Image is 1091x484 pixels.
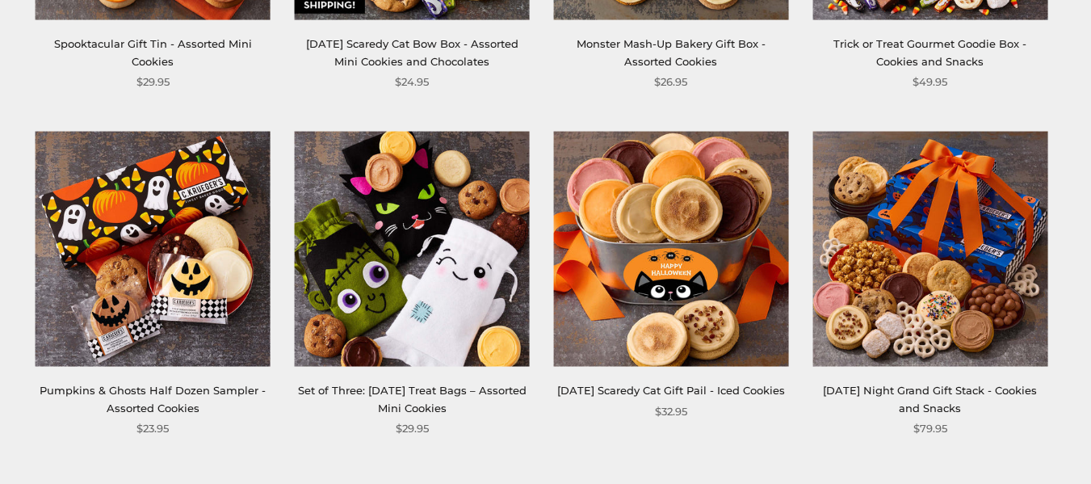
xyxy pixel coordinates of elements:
[295,132,530,367] img: Set of Three: Halloween Treat Bags – Assorted Mini Cookies
[823,384,1037,414] a: [DATE] Night Grand Gift Stack - Cookies and Snacks
[136,74,170,90] span: $29.95
[306,37,518,67] a: [DATE] Scaredy Cat Bow Box - Assorted Mini Cookies and Chocolates
[136,420,169,437] span: $23.95
[655,403,687,420] span: $32.95
[554,132,789,367] a: Halloween Scaredy Cat Gift Pail - Iced Cookies
[36,132,271,367] img: Pumpkins & Ghosts Half Dozen Sampler - Assorted Cookies
[553,132,788,367] img: Halloween Scaredy Cat Gift Pail - Iced Cookies
[577,37,766,67] a: Monster Mash-Up Bakery Gift Box - Assorted Cookies
[54,37,252,67] a: Spooktacular Gift Tin - Assorted Mini Cookies
[40,384,266,414] a: Pumpkins & Ghosts Half Dozen Sampler - Assorted Cookies
[833,37,1026,67] a: Trick or Treat Gourmet Goodie Box - Cookies and Snacks
[298,384,527,414] a: Set of Three: [DATE] Treat Bags – Assorted Mini Cookies
[913,420,947,437] span: $79.95
[654,74,687,90] span: $26.95
[812,132,1047,367] img: Halloween Night Grand Gift Stack - Cookies and Snacks
[396,420,429,437] span: $29.95
[913,74,947,90] span: $49.95
[557,384,785,397] a: [DATE] Scaredy Cat Gift Pail - Iced Cookies
[395,74,429,90] span: $24.95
